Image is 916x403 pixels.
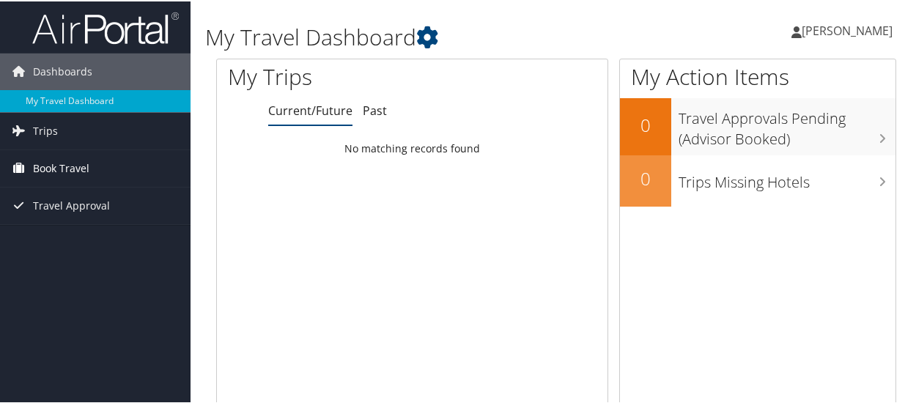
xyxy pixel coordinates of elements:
[33,111,58,148] span: Trips
[620,60,895,91] h1: My Action Items
[217,134,607,160] td: No matching records found
[32,10,179,44] img: airportal-logo.png
[679,163,895,191] h3: Trips Missing Hotels
[620,97,895,153] a: 0Travel Approvals Pending (Advisor Booked)
[802,21,893,37] span: [PERSON_NAME]
[33,186,110,223] span: Travel Approval
[33,149,89,185] span: Book Travel
[620,154,895,205] a: 0Trips Missing Hotels
[33,52,92,89] span: Dashboards
[363,101,387,117] a: Past
[620,111,671,136] h2: 0
[620,165,671,190] h2: 0
[205,21,673,51] h1: My Travel Dashboard
[679,100,895,148] h3: Travel Approvals Pending (Advisor Booked)
[228,60,434,91] h1: My Trips
[268,101,352,117] a: Current/Future
[791,7,907,51] a: [PERSON_NAME]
